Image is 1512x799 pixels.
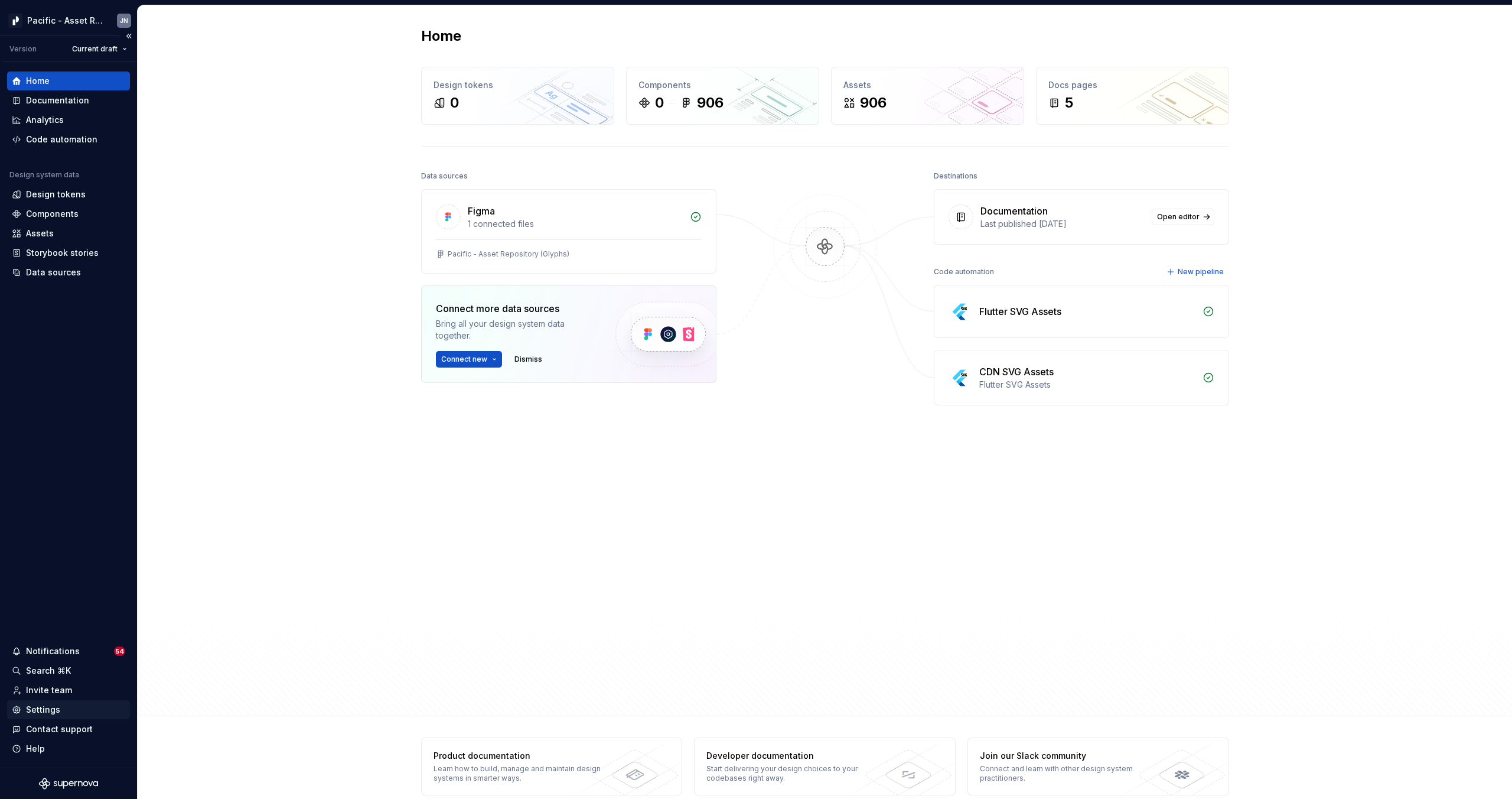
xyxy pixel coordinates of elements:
button: Connect new [436,351,502,368]
span: Current draft [72,44,118,54]
div: Help [26,743,45,755]
div: CDN SVG Assets [979,365,1054,379]
div: Assets [26,228,54,239]
div: 906 [697,93,724,112]
div: Pacific - Asset Repository (Glyphs) [27,15,103,27]
div: 5 [1065,93,1073,112]
div: Assets [843,79,1012,91]
span: New pipeline [1178,267,1224,277]
div: Destinations [934,168,977,184]
div: Code automation [26,134,97,145]
a: Design tokens [7,185,130,204]
div: Contact support [26,723,93,735]
div: Developer documentation [706,750,878,762]
div: Flutter SVG Assets [979,304,1061,319]
button: Dismiss [509,351,548,368]
a: Assets906 [831,67,1024,125]
span: 54 [114,647,125,656]
a: Data sources [7,263,130,282]
button: Collapse sidebar [120,28,137,44]
a: Components0906 [626,67,819,125]
span: Open editor [1157,212,1200,222]
div: Join our Slack community [980,750,1152,762]
div: Code automation [934,264,994,280]
div: Notifications [26,645,80,657]
div: 1 connected files [468,218,683,230]
a: Invite team [7,681,130,700]
div: Product documentation [434,750,605,762]
button: Search ⌘K [7,661,130,680]
button: Notifications54 [7,642,130,661]
div: Start delivering your design choices to your codebases right away. [706,764,878,783]
div: Home [26,75,50,87]
div: Connect more data sources [436,301,595,316]
div: 0 [450,93,459,112]
a: Documentation [7,91,130,110]
div: Version [9,44,37,54]
a: Code automation [7,130,130,149]
span: Dismiss [514,355,542,364]
div: Storybook stories [26,247,99,259]
div: Bring all your design system data together. [436,318,595,342]
div: Docs pages [1048,79,1217,91]
div: Design system data [9,170,79,180]
div: Learn how to build, manage and maintain design systems in smarter ways. [434,764,605,783]
div: Last published [DATE] [980,218,1145,230]
a: Assets [7,224,130,243]
div: Data sources [421,168,468,184]
div: JN [120,16,128,25]
div: Data sources [26,267,81,278]
h2: Home [421,27,461,46]
svg: Supernova Logo [39,778,98,790]
a: Join our Slack communityConnect and learn with other design system practitioners. [967,738,1229,795]
div: 0 [655,93,664,112]
div: Design tokens [434,79,602,91]
div: Documentation [26,95,89,106]
a: Docs pages5 [1036,67,1229,125]
div: Design tokens [26,189,86,200]
div: Invite team [26,684,72,696]
a: Components [7,204,130,223]
div: Flutter SVG Assets [979,379,1195,391]
a: Storybook stories [7,243,130,262]
button: Help [7,739,130,758]
div: Analytics [26,114,64,126]
button: Pacific - Asset Repository (Glyphs)JN [2,8,135,33]
div: Components [26,208,79,220]
div: 906 [860,93,887,112]
a: Home [7,72,130,90]
a: Analytics [7,111,130,129]
a: Product documentationLearn how to build, manage and maintain design systems in smarter ways. [421,738,683,795]
div: Components [638,79,807,91]
a: Settings [7,700,130,719]
button: New pipeline [1163,264,1229,280]
button: Contact support [7,720,130,739]
span: Connect new [441,355,487,364]
div: Connect and learn with other design system practitioners. [980,764,1152,783]
div: Documentation [980,204,1048,218]
div: Settings [26,704,60,716]
div: Figma [468,204,495,218]
a: Open editor [1152,209,1214,225]
img: 8d0dbd7b-a897-4c39-8ca0-62fbda938e11.png [8,14,22,28]
a: Design tokens0 [421,67,614,125]
div: Pacific - Asset Repository (Glyphs) [448,249,569,259]
div: Search ⌘K [26,665,71,677]
button: Current draft [67,41,132,57]
a: Figma1 connected filesPacific - Asset Repository (Glyphs) [421,189,716,274]
a: Developer documentationStart delivering your design choices to your codebases right away. [694,738,956,795]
